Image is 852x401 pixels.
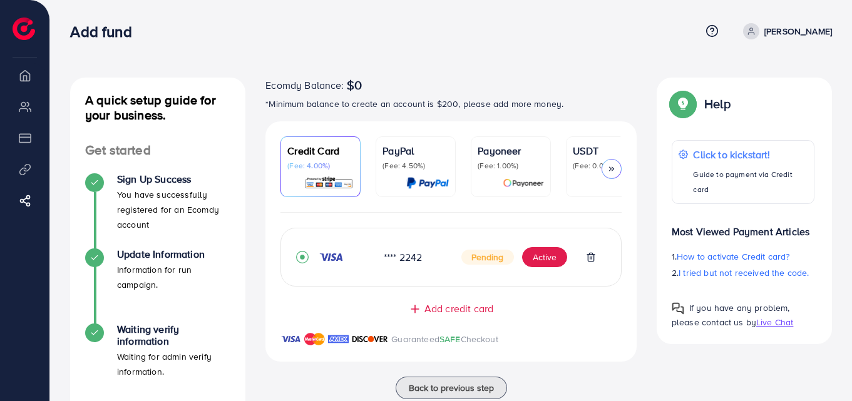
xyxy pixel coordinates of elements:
[522,247,567,267] button: Active
[573,161,639,171] p: (Fee: 0.00%)
[756,316,793,328] span: Live Chat
[382,161,449,171] p: (Fee: 4.50%)
[672,302,684,315] img: Popup guide
[672,265,814,280] p: 2.
[287,143,354,158] p: Credit Card
[70,93,245,123] h4: A quick setup guide for your business.
[352,332,388,347] img: brand
[296,251,309,263] svg: record circle
[117,262,230,292] p: Information for run campaign.
[406,176,449,190] img: card
[328,332,349,347] img: brand
[672,249,814,264] p: 1.
[117,323,230,347] h4: Waiting verify information
[265,96,637,111] p: *Minimum balance to create an account is $200, please add more money.
[70,173,245,248] li: Sign Up Success
[503,176,544,190] img: card
[382,143,449,158] p: PayPal
[573,143,639,158] p: USDT
[117,248,230,260] h4: Update Information
[799,345,843,392] iframe: Chat
[478,161,544,171] p: (Fee: 1.00%)
[738,23,832,39] a: [PERSON_NAME]
[117,187,230,232] p: You have successfully registered for an Ecomdy account
[391,332,498,347] p: Guaranteed Checkout
[304,332,325,347] img: brand
[304,176,354,190] img: card
[679,266,809,279] span: I tried but not received the code.
[672,214,814,239] p: Most Viewed Payment Articles
[672,302,790,328] span: If you have any problem, please contact us by
[265,78,344,93] span: Ecomdy Balance:
[677,250,789,263] span: How to activate Credit card?
[693,167,808,197] p: Guide to payment via Credit card
[70,248,245,323] li: Update Information
[117,349,230,379] p: Waiting for admin verify information.
[319,252,344,262] img: credit
[13,18,35,40] img: logo
[704,96,731,111] p: Help
[287,161,354,171] p: (Fee: 4.00%)
[439,333,461,345] span: SAFE
[70,323,245,398] li: Waiting verify information
[70,23,141,41] h3: Add fund
[117,173,230,185] h4: Sign Up Success
[280,332,301,347] img: brand
[70,143,245,158] h4: Get started
[478,143,544,158] p: Payoneer
[693,147,808,162] p: Click to kickstart!
[396,377,507,399] button: Back to previous step
[672,93,694,115] img: Popup guide
[409,382,494,394] span: Back to previous step
[424,302,493,316] span: Add credit card
[347,78,362,93] span: $0
[461,250,514,265] span: Pending
[764,24,832,39] p: [PERSON_NAME]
